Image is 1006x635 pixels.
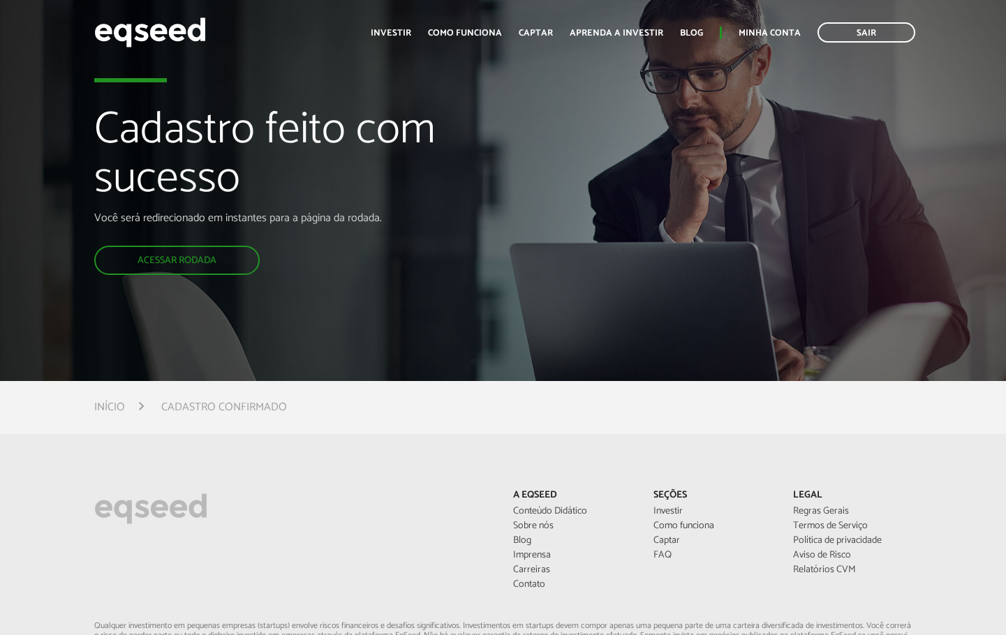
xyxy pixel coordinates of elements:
img: EqSeed [94,14,206,51]
a: Investir [371,29,411,38]
a: Regras Gerais [793,507,912,516]
a: Conteúdo Didático [513,507,632,516]
a: Sair [818,22,915,43]
p: Seções [653,490,772,502]
a: Aviso de Risco [793,551,912,560]
p: A EqSeed [513,490,632,502]
a: Termos de Serviço [793,521,912,531]
a: Minha conta [739,29,801,38]
a: FAQ [653,551,772,560]
p: Legal [793,490,912,502]
p: Você será redirecionado em instantes para a página da rodada. [94,211,577,225]
a: Política de privacidade [793,536,912,546]
a: Contato [513,580,632,590]
a: Investir [653,507,772,516]
a: Imprensa [513,551,632,560]
a: Captar [653,536,772,546]
a: Blog [513,536,632,546]
li: Cadastro confirmado [161,398,287,417]
img: EqSeed Logo [94,490,207,528]
a: Como funciona [653,521,772,531]
a: Captar [519,29,553,38]
a: Carreiras [513,565,632,575]
a: Relatórios CVM [793,565,912,575]
h1: Cadastro feito com sucesso [94,106,577,211]
a: Sobre nós [513,521,632,531]
a: Blog [680,29,703,38]
a: Início [94,402,125,413]
a: Aprenda a investir [570,29,663,38]
a: Acessar rodada [94,246,260,275]
a: Como funciona [428,29,502,38]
